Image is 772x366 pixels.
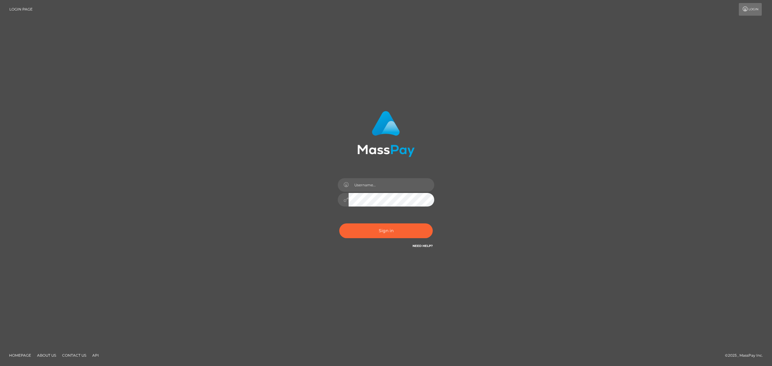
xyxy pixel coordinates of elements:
a: Login [739,3,762,16]
div: © 2025 , MassPay Inc. [725,352,767,359]
a: Homepage [7,351,33,360]
button: Sign in [339,223,433,238]
input: Username... [349,178,434,192]
a: Contact Us [60,351,89,360]
a: Need Help? [413,244,433,248]
a: API [90,351,101,360]
a: About Us [35,351,59,360]
a: Login Page [9,3,33,16]
img: MassPay Login [357,111,415,157]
